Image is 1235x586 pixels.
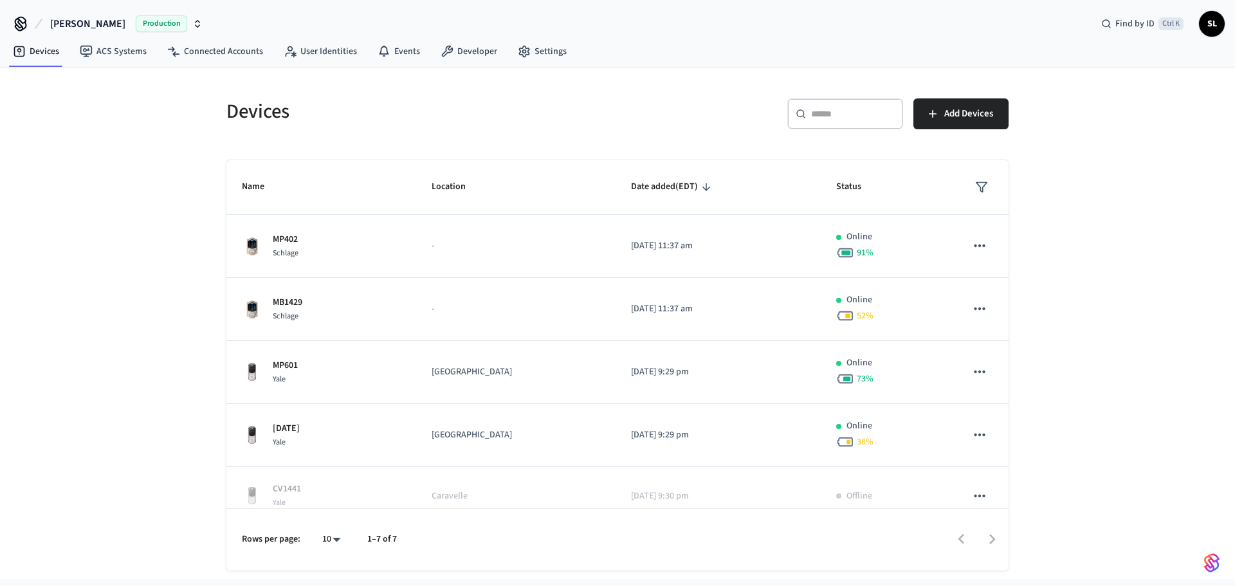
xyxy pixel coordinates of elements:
[631,239,805,253] p: [DATE] 11:37 am
[432,428,600,442] p: [GEOGRAPHIC_DATA]
[273,482,301,496] p: CV1441
[1091,12,1194,35] div: Find by IDCtrl K
[273,40,367,63] a: User Identities
[432,302,600,316] p: -
[273,359,298,372] p: MP601
[857,309,874,322] span: 52 %
[242,236,262,257] img: Schlage Sense Smart Deadbolt with Camelot Trim, Front
[1115,17,1155,30] span: Find by ID
[136,15,187,32] span: Production
[1204,553,1220,573] img: SeamLogoGradient.69752ec5.svg
[3,40,69,63] a: Devices
[273,248,298,259] span: Schlage
[836,177,878,197] span: Status
[631,302,805,316] p: [DATE] 11:37 am
[242,486,262,506] img: Yale Assure Touchscreen Wifi Smart Lock, Satin Nickel, Front
[50,16,125,32] span: [PERSON_NAME]
[273,437,286,448] span: Yale
[631,428,805,442] p: [DATE] 9:29 pm
[157,40,273,63] a: Connected Accounts
[242,362,262,383] img: Yale Assure Touchscreen Wifi Smart Lock, Satin Nickel, Front
[432,177,482,197] span: Location
[432,490,600,503] p: Caravelle
[273,233,298,246] p: MP402
[913,98,1009,129] button: Add Devices
[846,356,872,370] p: Online
[226,98,610,125] h5: Devices
[857,372,874,385] span: 73 %
[508,40,577,63] a: Settings
[631,365,805,379] p: [DATE] 9:29 pm
[846,490,872,503] p: Offline
[944,105,993,122] span: Add Devices
[846,230,872,244] p: Online
[631,177,715,197] span: Date added(EDT)
[367,40,430,63] a: Events
[273,422,300,435] p: [DATE]
[432,365,600,379] p: [GEOGRAPHIC_DATA]
[242,533,300,546] p: Rows per page:
[242,425,262,446] img: Yale Assure Touchscreen Wifi Smart Lock, Satin Nickel, Front
[1199,11,1225,37] button: SL
[273,296,302,309] p: MB1429
[846,293,872,307] p: Online
[857,246,874,259] span: 91 %
[432,239,600,253] p: -
[631,490,805,503] p: [DATE] 9:30 pm
[242,299,262,320] img: Schlage Sense Smart Deadbolt with Camelot Trim, Front
[846,419,872,433] p: Online
[1158,17,1184,30] span: Ctrl K
[273,374,286,385] span: Yale
[857,435,874,448] span: 38 %
[1200,12,1223,35] span: SL
[316,530,347,549] div: 10
[273,497,286,508] span: Yale
[367,533,397,546] p: 1–7 of 7
[69,40,157,63] a: ACS Systems
[242,177,281,197] span: Name
[430,40,508,63] a: Developer
[273,311,298,322] span: Schlage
